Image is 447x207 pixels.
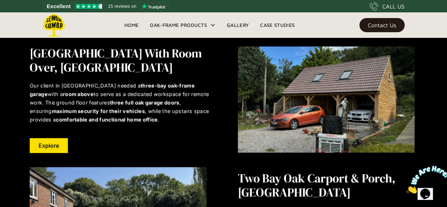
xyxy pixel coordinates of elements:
a: See Lemon Lumba reviews on Trustpilot [42,1,170,11]
span: 1 [3,3,6,9]
span: 15 reviews on [108,2,136,11]
strong: maximum security for their vehicles [52,108,145,114]
h3: Two Bay Oak Carport & Porch, [GEOGRAPHIC_DATA] [238,171,418,199]
span: Excellent [47,2,71,11]
div: Contact Us [368,23,396,28]
div: CALL US [382,2,405,11]
a: Home [119,20,144,30]
a: Contact Us [359,18,405,32]
img: Trustpilot 4.5 stars [76,4,102,9]
div: Oak-Frame Products [150,21,207,29]
img: Trustpilot logo [142,4,165,9]
strong: comfortable and functional home office [56,116,158,122]
strong: three full oak garage doors [110,99,180,105]
p: Our client in [GEOGRAPHIC_DATA] needed a with a to serve as a dedicated workspace for remote work... [30,81,210,124]
div: Oak-Frame Products [144,12,221,38]
a: Explore [30,138,68,153]
img: Chat attention grabber [3,3,47,31]
a: Case Studies [254,20,300,30]
h3: [GEOGRAPHIC_DATA] with Room over, [GEOGRAPHIC_DATA] [30,46,210,74]
strong: room above [63,91,94,97]
a: CALL US [370,2,405,11]
a: Gallery [221,20,254,30]
iframe: chat widget [403,163,447,196]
